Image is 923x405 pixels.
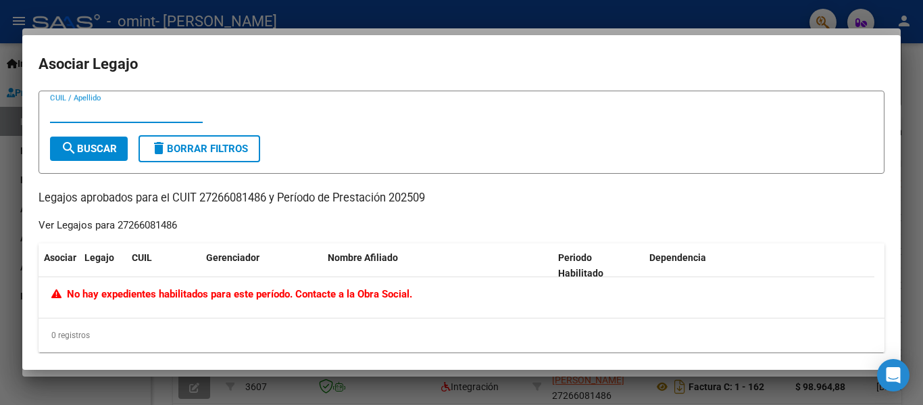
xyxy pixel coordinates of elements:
[151,143,248,155] span: Borrar Filtros
[126,243,201,288] datatable-header-cell: CUIL
[649,252,706,263] span: Dependencia
[201,243,322,288] datatable-header-cell: Gerenciador
[50,137,128,161] button: Buscar
[79,243,126,288] datatable-header-cell: Legajo
[151,140,167,156] mat-icon: delete
[61,143,117,155] span: Buscar
[39,243,79,288] datatable-header-cell: Asociar
[61,140,77,156] mat-icon: search
[39,190,884,207] p: Legajos aprobados para el CUIT 27266081486 y Período de Prestación 202509
[44,252,76,263] span: Asociar
[39,51,884,77] h2: Asociar Legajo
[877,359,909,391] div: Open Intercom Messenger
[644,243,874,288] datatable-header-cell: Dependencia
[206,252,259,263] span: Gerenciador
[39,318,884,352] div: 0 registros
[553,243,644,288] datatable-header-cell: Periodo Habilitado
[139,135,260,162] button: Borrar Filtros
[132,252,152,263] span: CUIL
[39,218,177,233] div: Ver Legajos para 27266081486
[322,243,553,288] datatable-header-cell: Nombre Afiliado
[51,288,412,300] span: No hay expedientes habilitados para este período. Contacte a la Obra Social.
[558,252,603,279] span: Periodo Habilitado
[328,252,398,263] span: Nombre Afiliado
[84,252,114,263] span: Legajo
